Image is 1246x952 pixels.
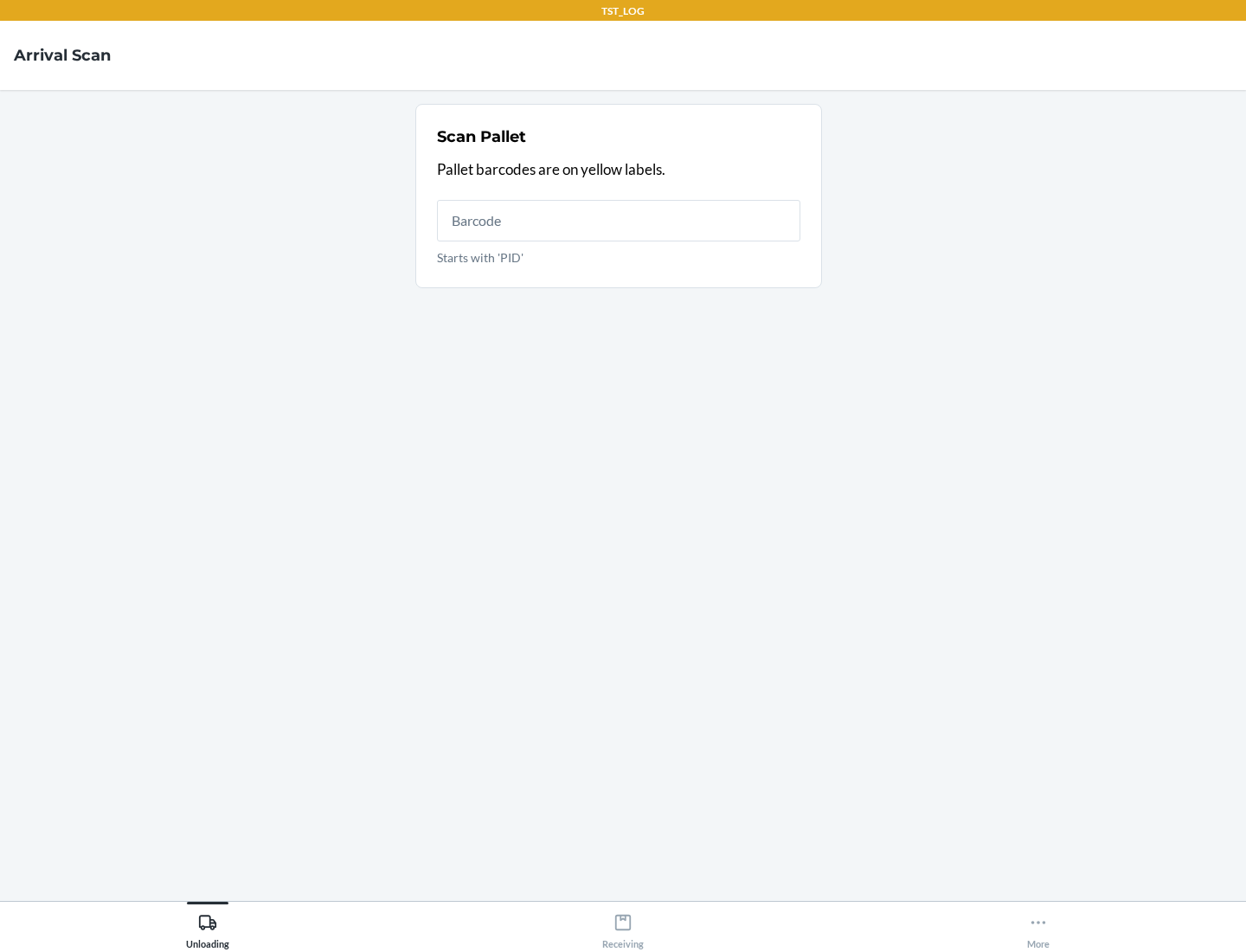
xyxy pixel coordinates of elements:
button: More [831,902,1246,949]
p: TST_LOG [601,3,645,19]
div: More [1027,906,1050,949]
div: Receiving [602,906,644,949]
h4: Arrival Scan [14,44,111,67]
button: Receiving [415,902,831,949]
p: Pallet barcodes are on yellow labels. [437,158,800,181]
p: Starts with 'PID' [437,248,800,267]
h2: Scan Pallet [437,125,526,148]
div: Unloading [186,906,229,949]
input: Starts with 'PID' [437,200,800,241]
